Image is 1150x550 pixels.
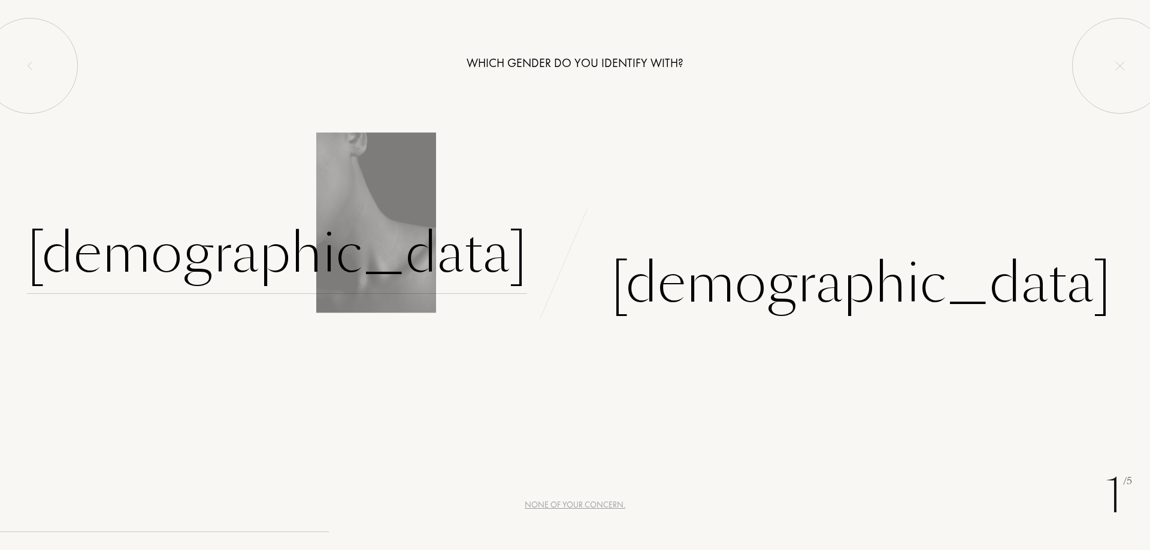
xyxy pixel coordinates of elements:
[1123,475,1132,488] span: /5
[27,213,527,294] div: [DEMOGRAPHIC_DATA]
[525,499,625,511] div: None of your concern.
[611,243,1111,324] div: [DEMOGRAPHIC_DATA]
[1105,460,1132,532] div: 1
[25,61,35,71] img: left_onboard.svg
[1115,61,1125,71] img: quit_onboard.svg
